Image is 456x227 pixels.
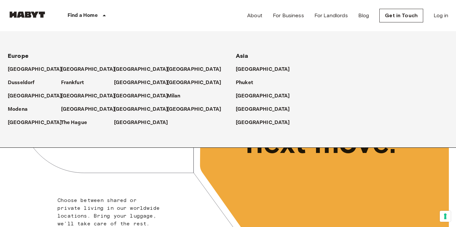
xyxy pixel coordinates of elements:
p: [GEOGRAPHIC_DATA] [8,119,62,127]
a: Modena [8,106,34,113]
p: [GEOGRAPHIC_DATA] [167,106,222,113]
p: [GEOGRAPHIC_DATA] [8,66,62,73]
a: [GEOGRAPHIC_DATA] [236,119,297,127]
p: [GEOGRAPHIC_DATA] [8,92,62,100]
p: [GEOGRAPHIC_DATA] [61,92,115,100]
a: The Hague [61,119,94,127]
a: [GEOGRAPHIC_DATA] [114,106,175,113]
a: [GEOGRAPHIC_DATA] [167,66,228,73]
a: [GEOGRAPHIC_DATA] [114,66,175,73]
span: Unlock your next move. [246,94,422,159]
a: [GEOGRAPHIC_DATA] [114,79,175,87]
p: Modena [8,106,28,113]
a: [GEOGRAPHIC_DATA] [61,106,122,113]
a: [GEOGRAPHIC_DATA] [8,66,69,73]
p: [GEOGRAPHIC_DATA] [114,92,168,100]
a: Phuket [236,79,260,87]
p: [GEOGRAPHIC_DATA] [236,92,290,100]
p: [GEOGRAPHIC_DATA] [167,66,222,73]
p: [GEOGRAPHIC_DATA] [61,66,115,73]
p: [GEOGRAPHIC_DATA] [236,106,290,113]
a: For Landlords [314,12,348,19]
p: [GEOGRAPHIC_DATA] [236,119,290,127]
p: [GEOGRAPHIC_DATA] [236,66,290,73]
p: Milan [167,92,181,100]
p: Frankfurt [61,79,84,87]
a: For Business [273,12,304,19]
button: Your consent preferences for tracking technologies [440,211,451,222]
a: [GEOGRAPHIC_DATA] [236,66,297,73]
a: About [247,12,262,19]
a: [GEOGRAPHIC_DATA] [236,106,297,113]
a: [GEOGRAPHIC_DATA] [114,119,175,127]
a: [GEOGRAPHIC_DATA] [8,119,69,127]
a: Frankfurt [61,79,90,87]
p: Find a Home [68,12,98,19]
p: [GEOGRAPHIC_DATA] [61,106,115,113]
p: [GEOGRAPHIC_DATA] [167,79,222,87]
img: Habyt [8,11,47,18]
a: Log in [434,12,448,19]
span: Europe [8,52,29,59]
a: [GEOGRAPHIC_DATA] [61,66,122,73]
span: Choose between shared or private living in our worldwide locations. Bring your luggage, we'll tak... [57,197,160,227]
span: Asia [236,52,248,59]
a: [GEOGRAPHIC_DATA] [8,92,69,100]
p: Phuket [236,79,253,87]
a: Blog [358,12,369,19]
p: [GEOGRAPHIC_DATA] [114,119,168,127]
a: [GEOGRAPHIC_DATA] [167,79,228,87]
p: [GEOGRAPHIC_DATA] [114,79,168,87]
p: The Hague [61,119,87,127]
a: Milan [167,92,187,100]
p: [GEOGRAPHIC_DATA] [114,106,168,113]
p: [GEOGRAPHIC_DATA] [114,66,168,73]
a: [GEOGRAPHIC_DATA] [114,92,175,100]
a: [GEOGRAPHIC_DATA] [236,92,297,100]
a: [GEOGRAPHIC_DATA] [61,92,122,100]
a: Get in Touch [379,9,423,22]
p: Dusseldorf [8,79,35,87]
a: Dusseldorf [8,79,41,87]
a: [GEOGRAPHIC_DATA] [167,106,228,113]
